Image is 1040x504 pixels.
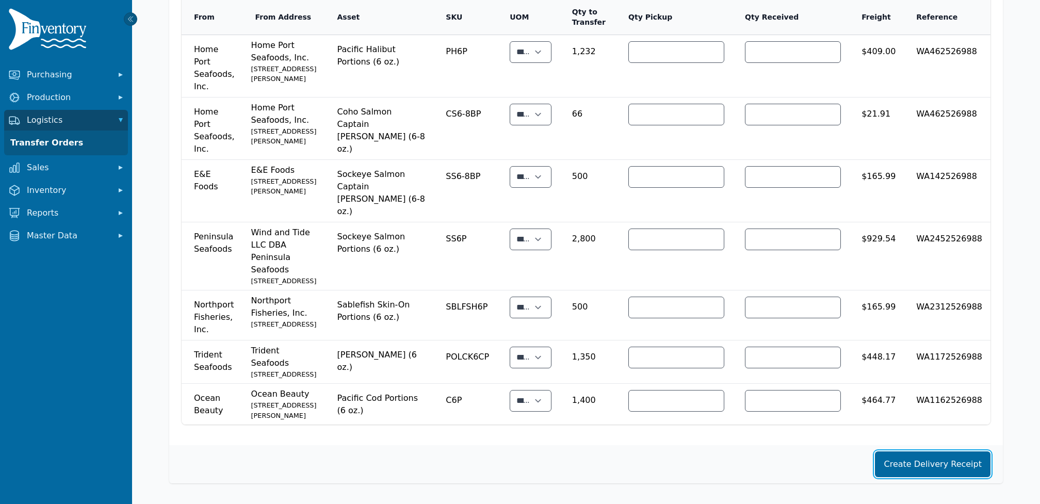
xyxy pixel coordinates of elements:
td: $929.54 [849,222,904,290]
td: $165.99 [849,290,904,340]
span: Ocean Beauty [194,388,235,417]
span: Reports [27,207,109,219]
span: Pacific Halibut Portions (6 oz.) [337,39,425,68]
span: Home Port Seafoods, Inc. [251,103,317,146]
td: C6P [433,384,497,425]
span: Wind and Tide LLC DBA Peninsula Seafoods [251,227,317,286]
button: Purchasing [4,64,128,85]
span: [PERSON_NAME] (6 oz.) [337,345,425,373]
small: [STREET_ADDRESS][PERSON_NAME] [251,176,317,196]
td: $21.91 [849,97,904,160]
td: WA142526988 [904,160,990,222]
small: [STREET_ADDRESS][PERSON_NAME] [251,400,317,420]
button: Logistics [4,110,128,131]
td: PH6P [433,35,497,97]
span: Pacific Cod Portions (6 oz.) [337,388,425,417]
span: Production [27,91,109,104]
span: 1,400 [572,388,608,407]
span: 1,232 [572,39,608,58]
span: E&E Foods [194,164,235,193]
span: 500 [572,164,608,183]
span: Peninsula Seafoods [194,226,235,255]
button: Master Data [4,225,128,246]
span: 66 [572,102,608,120]
button: Create Delivery Receipt [875,451,990,477]
span: Sockeye Salmon Portions (6 oz.) [337,226,425,255]
span: E&E Foods [251,165,317,196]
small: [STREET_ADDRESS][PERSON_NAME] [251,126,317,146]
td: POLCK6CP [433,340,497,384]
span: 500 [572,295,608,313]
button: Sales [4,157,128,178]
td: WA2312526988 [904,290,990,340]
small: [STREET_ADDRESS] [251,319,317,329]
span: 2,800 [572,226,608,245]
span: Northport Fisheries, Inc. [251,296,317,329]
small: [STREET_ADDRESS] [251,276,317,286]
td: $448.17 [849,340,904,384]
small: [STREET_ADDRESS] [251,369,317,379]
td: WA462526988 [904,97,990,160]
span: Coho Salmon Captain [PERSON_NAME] (6-8 oz.) [337,102,425,155]
span: Sablefish Skin-On Portions (6 oz.) [337,295,425,323]
span: Inventory [27,184,109,197]
span: Ocean Beauty [251,389,317,420]
span: Master Data [27,230,109,242]
td: $409.00 [849,35,904,97]
span: Trident Seafoods [251,346,317,379]
img: Finventory [8,8,91,54]
button: Production [4,87,128,108]
span: Trident Seafoods [194,345,235,373]
span: Sockeye Salmon Captain [PERSON_NAME] (6-8 oz.) [337,164,425,218]
span: 1,350 [572,345,608,363]
td: $464.77 [849,384,904,425]
button: Inventory [4,180,128,201]
span: Northport Fisheries, Inc. [194,295,235,336]
td: SBLFSH6P [433,290,497,340]
a: Transfer Orders [6,133,126,153]
td: WA2452526988 [904,222,990,290]
td: WA1162526988 [904,384,990,425]
td: SS6-8BP [433,160,497,222]
td: WA462526988 [904,35,990,97]
span: Home Port Seafoods, Inc. [251,40,317,84]
td: WA1172526988 [904,340,990,384]
td: SS6P [433,222,497,290]
span: Purchasing [27,69,109,81]
span: Home Port Seafoods, Inc. [194,39,235,93]
td: $165.99 [849,160,904,222]
span: Logistics [27,114,109,126]
span: Sales [27,161,109,174]
span: Home Port Seafoods, Inc. [194,102,235,155]
small: [STREET_ADDRESS][PERSON_NAME] [251,64,317,84]
td: CS6-8BP [433,97,497,160]
button: Reports [4,203,128,223]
